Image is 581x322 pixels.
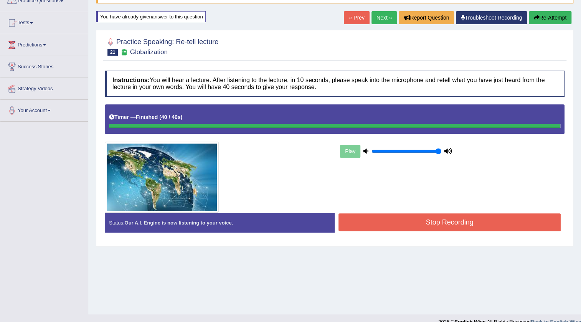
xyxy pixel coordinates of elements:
a: Strategy Videos [0,78,88,97]
b: ) [181,114,183,120]
strong: Our A.I. Engine is now listening to your voice. [124,220,233,226]
button: Re-Attempt [529,11,571,24]
button: Stop Recording [338,213,561,231]
b: Instructions: [112,77,150,83]
a: « Prev [344,11,369,24]
small: Globalization [130,48,168,56]
a: Tests [0,12,88,31]
span: 21 [107,49,118,56]
b: ( [159,114,161,120]
h2: Practice Speaking: Re-tell lecture [105,36,218,56]
div: You have already given answer to this question [96,11,206,22]
div: Status: [105,213,335,233]
a: Your Account [0,100,88,119]
a: Next » [371,11,397,24]
h5: Timer — [109,114,182,120]
b: 40 / 40s [161,114,181,120]
small: Exam occurring question [120,49,128,56]
a: Troubleshoot Recording [456,11,527,24]
a: Success Stories [0,56,88,75]
button: Report Question [399,11,454,24]
b: Finished [136,114,158,120]
a: Predictions [0,34,88,53]
h4: You will hear a lecture. After listening to the lecture, in 10 seconds, please speak into the mic... [105,71,564,96]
